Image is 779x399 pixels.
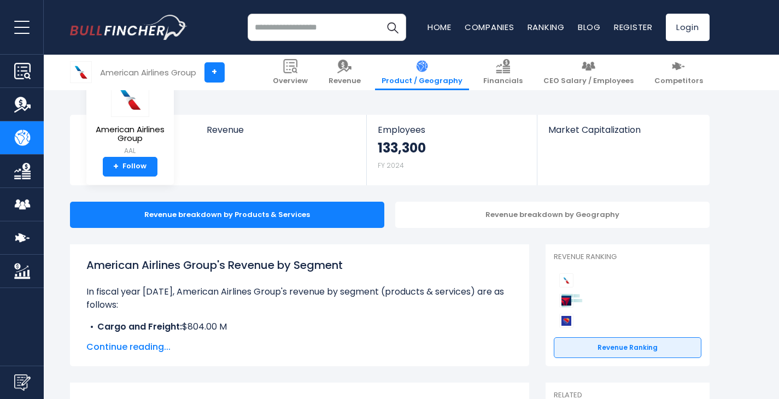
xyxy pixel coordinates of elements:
[648,55,710,90] a: Competitors
[70,15,188,40] a: Go to homepage
[103,157,157,177] a: +Follow
[375,55,469,90] a: Product / Geography
[86,341,513,354] span: Continue reading...
[86,285,513,312] p: In fiscal year [DATE], American Airlines Group's revenue by segment (products & services) are as ...
[111,80,149,117] img: AAL logo
[100,66,196,79] div: American Airlines Group
[97,320,182,333] b: Cargo and Freight:
[95,146,165,156] small: AAL
[543,77,634,86] span: CEO Salary / Employees
[273,77,308,86] span: Overview
[395,202,710,228] div: Revenue breakdown by Geography
[382,77,462,86] span: Product / Geography
[465,21,514,33] a: Companies
[483,77,523,86] span: Financials
[427,21,452,33] a: Home
[379,14,406,41] button: Search
[113,162,119,172] strong: +
[559,314,573,328] img: Southwest Airlines Co. competitors logo
[71,62,91,83] img: AAL logo
[614,21,653,33] a: Register
[70,202,384,228] div: Revenue breakdown by Products & Services
[378,139,426,156] strong: 133,300
[554,253,701,262] p: Revenue Ranking
[322,55,367,90] a: Revenue
[537,115,708,154] a: Market Capitalization
[266,55,314,90] a: Overview
[578,21,601,33] a: Blog
[329,77,361,86] span: Revenue
[86,257,513,273] h1: American Airlines Group's Revenue by Segment
[378,125,526,135] span: Employees
[95,80,166,157] a: American Airlines Group AAL
[196,115,367,154] a: Revenue
[559,294,573,308] img: Delta Air Lines competitors logo
[204,62,225,83] a: +
[554,337,701,358] a: Revenue Ranking
[666,14,710,41] a: Login
[207,125,356,135] span: Revenue
[654,77,703,86] span: Competitors
[95,125,165,143] span: American Airlines Group
[367,115,537,185] a: Employees 133,300 FY 2024
[86,320,513,333] li: $804.00 M
[378,161,404,170] small: FY 2024
[548,125,697,135] span: Market Capitalization
[528,21,565,33] a: Ranking
[477,55,529,90] a: Financials
[559,273,573,287] img: American Airlines Group competitors logo
[70,15,188,40] img: bullfincher logo
[537,55,640,90] a: CEO Salary / Employees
